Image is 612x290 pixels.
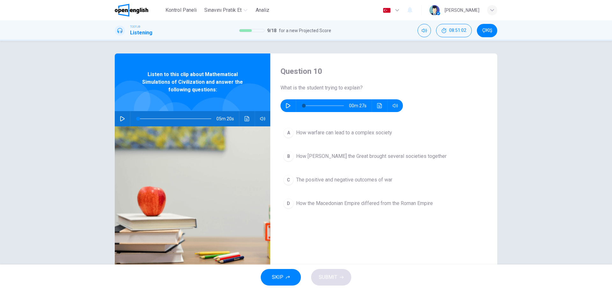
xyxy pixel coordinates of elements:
div: D [283,198,294,209]
span: How the Macedonian Empire differed from the Roman Empire [296,200,433,207]
span: How warfare can lead to a complex society [296,129,392,137]
span: 05m 20s [216,111,239,126]
div: [PERSON_NAME] [445,6,479,14]
button: BHow [PERSON_NAME] the Great brought several societies together [280,148,487,164]
span: Kontrol Paneli [165,6,197,14]
span: 9 / 18 [267,27,276,34]
div: A [283,128,294,138]
button: 08:51:02 [436,24,472,37]
span: Analiz [256,6,269,14]
button: Ses transkripsiyonunu görmek için tıklayın [242,111,252,126]
div: C [283,175,294,185]
span: ÇIKIŞ [482,28,492,33]
span: for a new Projected Score [279,27,331,34]
span: The positive and negative outcomes of war [296,176,392,184]
button: Kontrol Paneli [163,4,199,16]
a: OpenEnglish logo [115,4,163,17]
span: TOEFL® [130,25,140,29]
div: B [283,151,294,161]
button: DHow the Macedonian Empire differed from the Roman Empire [280,195,487,211]
h1: Listening [130,29,152,37]
span: Sınavını Pratik Et [204,6,242,14]
button: Sınavını Pratik Et [202,4,250,16]
span: 00m 27s [349,99,372,112]
span: 08:51:02 [449,28,466,33]
span: What is the student trying to explain? [280,84,487,92]
span: How [PERSON_NAME] the Great brought several societies together [296,152,447,160]
button: SKIP [261,269,301,286]
div: Hide [436,24,472,37]
div: Mute [418,24,431,37]
h4: Question 10 [280,66,487,76]
button: Ses transkripsiyonunu görmek için tıklayın [375,99,385,112]
img: OpenEnglish logo [115,4,148,17]
button: Analiz [252,4,273,16]
span: SKIP [272,273,283,282]
button: AHow warfare can lead to a complex society [280,125,487,141]
button: ÇIKIŞ [477,24,497,37]
button: CThe positive and negative outcomes of war [280,172,487,188]
img: tr [383,8,391,13]
img: Listen to this clip about Mathematical Simulations of Civilization and answer the following quest... [115,126,270,275]
span: Listen to this clip about Mathematical Simulations of Civilization and answer the following quest... [135,71,250,94]
img: Profile picture [429,5,440,15]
